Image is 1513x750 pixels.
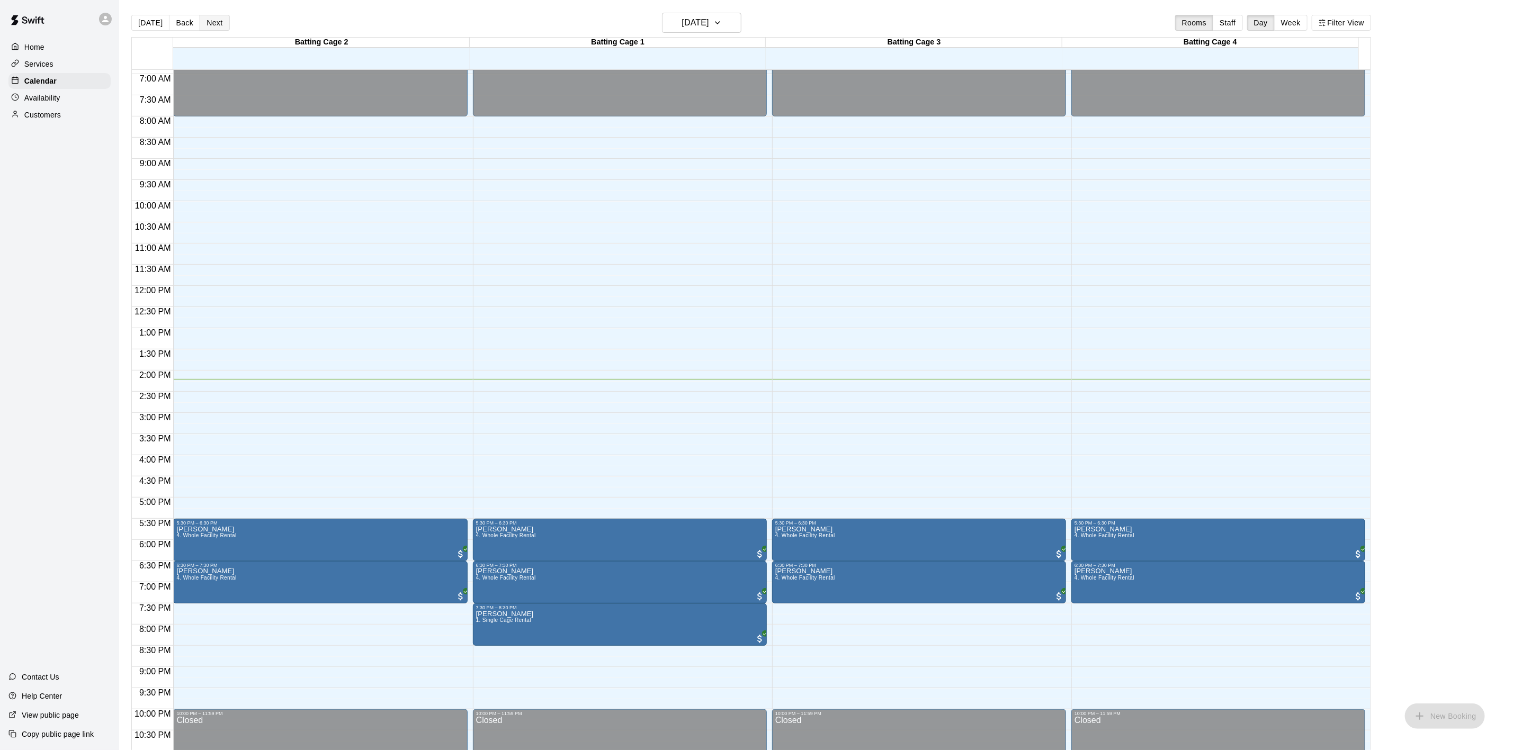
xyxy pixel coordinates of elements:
span: 4. Whole Facility Rental [775,532,835,538]
a: Customers [8,107,111,123]
span: 7:00 PM [137,582,174,591]
span: 6:30 PM [137,561,174,570]
div: 7:30 PM – 8:30 PM [476,605,520,610]
span: 8:30 PM [137,646,174,655]
div: Batting Cage 4 [1062,38,1358,48]
div: 10:00 PM – 11:59 PM [1075,711,1123,716]
p: View public page [22,710,79,720]
div: 10:00 PM – 11:59 PM [775,711,824,716]
span: All customers have paid [455,591,466,602]
span: 9:00 PM [137,667,174,676]
span: All customers have paid [1353,591,1364,602]
div: 6:30 PM – 7:30 PM: Glen McClain [173,561,467,603]
span: 4. Whole Facility Rental [1075,575,1134,581]
button: Next [200,15,229,31]
div: 6:30 PM – 7:30 PM [1075,563,1118,568]
span: 2:00 PM [137,371,174,379]
span: 4. Whole Facility Rental [476,575,536,581]
button: Staff [1213,15,1243,31]
span: All customers have paid [755,591,765,602]
span: 1:00 PM [137,328,174,337]
p: Availability [24,93,60,103]
div: 10:00 PM – 11:59 PM [476,711,525,716]
span: 9:00 AM [137,159,174,168]
span: All customers have paid [1054,591,1064,602]
span: 10:00 AM [132,201,174,210]
button: Filter View [1312,15,1371,31]
div: 5:30 PM – 6:30 PM [775,520,819,526]
p: Help Center [22,691,62,701]
p: Calendar [24,76,57,86]
span: 11:30 AM [132,265,174,274]
span: 1:30 PM [137,349,174,358]
a: Home [8,39,111,55]
div: 5:30 PM – 6:30 PM [1075,520,1118,526]
span: 8:30 AM [137,138,174,147]
span: 7:30 PM [137,603,174,612]
div: Batting Cage 2 [173,38,469,48]
button: [DATE] [662,13,741,33]
div: 6:30 PM – 7:30 PM [775,563,819,568]
span: 10:30 AM [132,222,174,231]
span: 8:00 AM [137,116,174,125]
span: 11:00 AM [132,243,174,252]
span: 1. Single Cage Rental [476,617,531,623]
span: 9:30 PM [137,688,174,697]
span: 12:30 PM [132,307,173,316]
span: 7:30 AM [137,95,174,104]
span: 9:30 AM [137,180,174,189]
div: Batting Cage 3 [766,38,1062,48]
a: Services [8,56,111,72]
span: 12:00 PM [132,286,173,295]
a: Calendar [8,73,111,89]
span: All customers have paid [755,634,765,644]
p: Home [24,42,44,52]
span: 5:30 PM [137,519,174,528]
span: 4. Whole Facility Rental [176,575,236,581]
div: 7:30 PM – 8:30 PM: Glen McClain [473,603,767,646]
p: Copy public page link [22,729,94,739]
span: 5:00 PM [137,498,174,507]
span: All customers have paid [455,549,466,559]
button: [DATE] [131,15,169,31]
button: Week [1274,15,1308,31]
span: 4. Whole Facility Rental [476,532,536,538]
span: 10:30 PM [132,730,173,739]
span: 4:30 PM [137,476,174,485]
span: 4. Whole Facility Rental [775,575,835,581]
p: Contact Us [22,672,59,682]
span: 7:00 AM [137,74,174,83]
div: Batting Cage 1 [470,38,766,48]
div: 6:30 PM – 7:30 PM [176,563,220,568]
div: 6:30 PM – 7:30 PM: Glen McClain [1071,561,1365,603]
span: 3:00 PM [137,413,174,422]
button: Day [1247,15,1275,31]
div: 5:30 PM – 6:30 PM [476,520,520,526]
span: All customers have paid [1353,549,1364,559]
p: Customers [24,110,61,120]
p: Services [24,59,53,69]
div: 6:30 PM – 7:30 PM: Glen McClain [772,561,1066,603]
span: All customers have paid [755,549,765,559]
div: 6:30 PM – 7:30 PM: Glen McClain [473,561,767,603]
div: 5:30 PM – 6:30 PM: Glen McClain [473,519,767,561]
h6: [DATE] [682,15,709,30]
span: 6:00 PM [137,540,174,549]
div: 5:30 PM – 6:30 PM: Glen McClain [1071,519,1365,561]
button: Rooms [1175,15,1213,31]
div: 5:30 PM – 6:30 PM: Glen McClain [173,519,467,561]
div: 10:00 PM – 11:59 PM [176,711,225,716]
span: 3:30 PM [137,434,174,443]
span: 10:00 PM [132,709,173,718]
span: 4. Whole Facility Rental [1075,532,1134,538]
span: 4:00 PM [137,455,174,464]
span: 4. Whole Facility Rental [176,532,236,538]
a: Availability [8,90,111,106]
div: 6:30 PM – 7:30 PM [476,563,520,568]
span: All customers have paid [1054,549,1064,559]
span: 2:30 PM [137,392,174,401]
